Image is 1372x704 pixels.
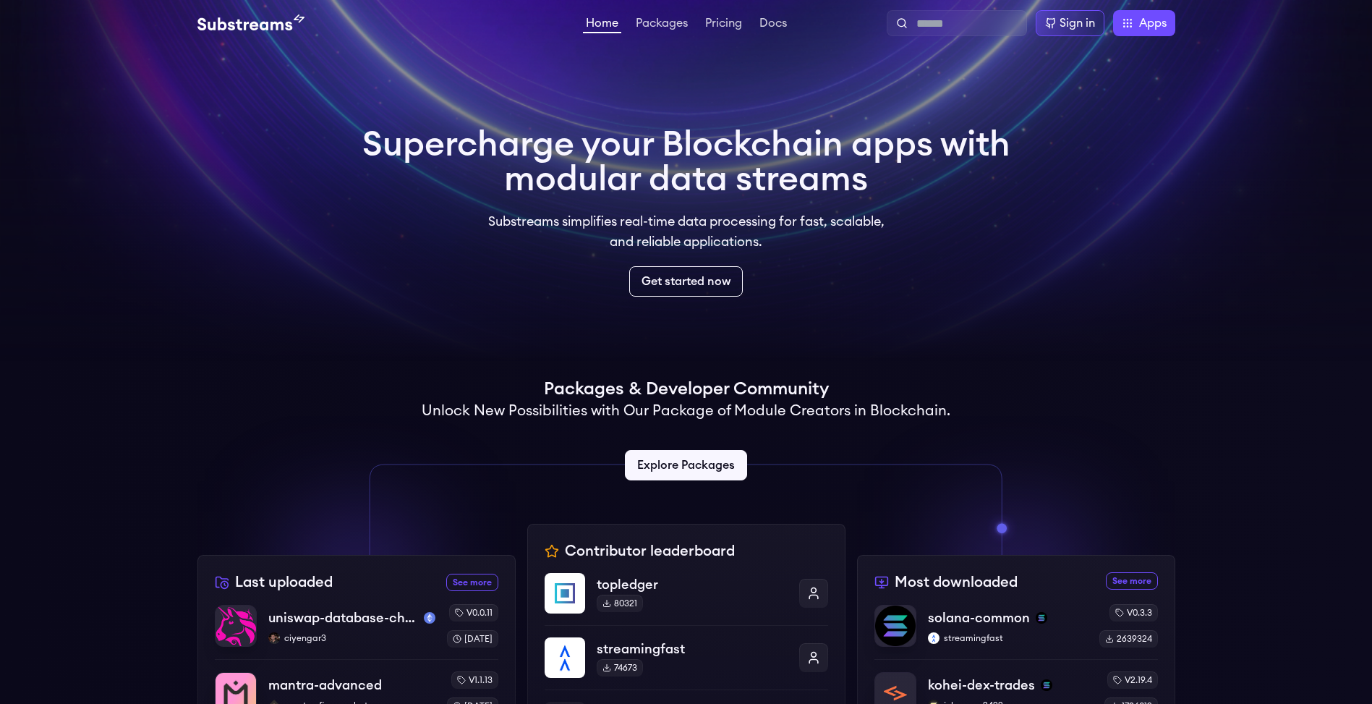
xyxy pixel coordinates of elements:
[451,671,498,689] div: v1.1.13
[1099,630,1158,648] div: 2639324
[1036,612,1047,624] img: solana
[268,608,418,628] p: uniswap-database-changes-sepolia
[545,573,828,625] a: topledgertopledger80321
[1036,10,1104,36] a: Sign in
[633,17,691,32] a: Packages
[424,612,435,624] img: sepolia
[583,17,621,33] a: Home
[1106,572,1158,590] a: See more most downloaded packages
[702,17,745,32] a: Pricing
[1060,14,1095,32] div: Sign in
[215,604,498,659] a: uniswap-database-changes-sepoliauniswap-database-changes-sepoliasepoliaciyengar3ciyengar3v0.0.11[...
[1139,14,1167,32] span: Apps
[629,266,743,297] a: Get started now
[757,17,790,32] a: Docs
[268,675,382,695] p: mantra-advanced
[545,625,828,690] a: streamingfaststreamingfast74673
[362,127,1010,197] h1: Supercharge your Blockchain apps with modular data streams
[928,632,939,644] img: streamingfast
[597,574,788,595] p: topledger
[545,637,585,678] img: streamingfast
[197,14,304,32] img: Substream's logo
[1107,671,1158,689] div: v2.19.4
[216,606,256,646] img: uniswap-database-changes-sepolia
[875,606,916,646] img: solana-common
[597,659,643,677] div: 74673
[928,675,1035,695] p: kohei-dex-trades
[447,630,498,648] div: [DATE]
[268,632,435,644] p: ciyengar3
[446,574,498,591] a: See more recently uploaded packages
[874,604,1158,659] a: solana-commonsolana-commonsolanastreamingfaststreamingfastv0.3.32639324
[545,573,585,614] img: topledger
[1109,604,1158,622] div: v0.3.3
[1041,679,1052,691] img: solana
[928,608,1030,628] p: solana-common
[478,211,895,252] p: Substreams simplifies real-time data processing for fast, scalable, and reliable applications.
[544,378,829,401] h1: Packages & Developer Community
[625,450,747,480] a: Explore Packages
[597,595,643,612] div: 80321
[928,632,1088,644] p: streamingfast
[422,401,950,421] h2: Unlock New Possibilities with Our Package of Module Creators in Blockchain.
[268,632,280,644] img: ciyengar3
[597,639,788,659] p: streamingfast
[449,604,498,622] div: v0.0.11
